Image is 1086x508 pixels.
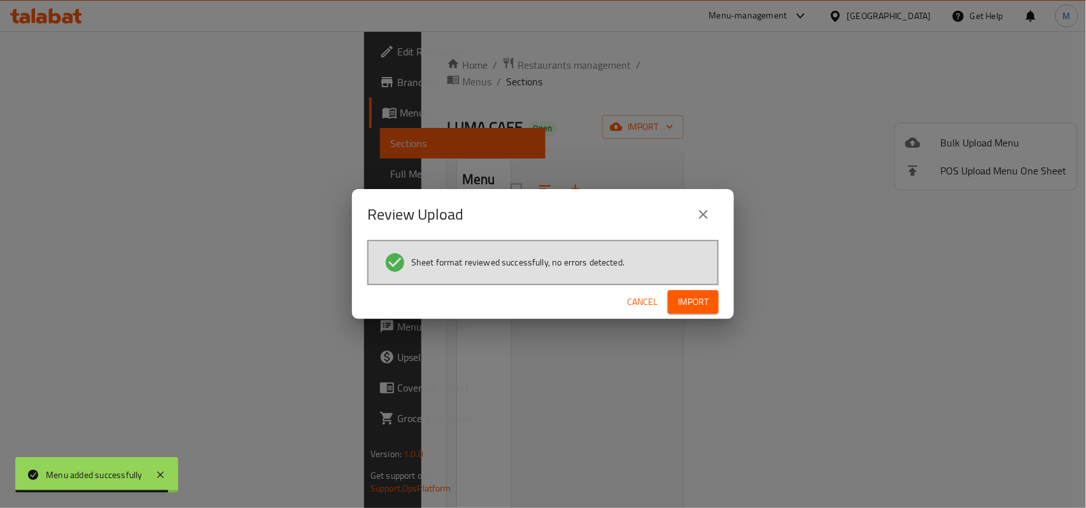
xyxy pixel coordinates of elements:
h2: Review Upload [367,204,463,225]
button: Import [668,290,719,314]
button: Cancel [622,290,663,314]
div: Menu added successfully [46,468,143,482]
span: Cancel [627,294,658,310]
span: Import [678,294,709,310]
button: close [688,199,719,230]
span: Sheet format reviewed successfully, no errors detected. [411,256,624,269]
